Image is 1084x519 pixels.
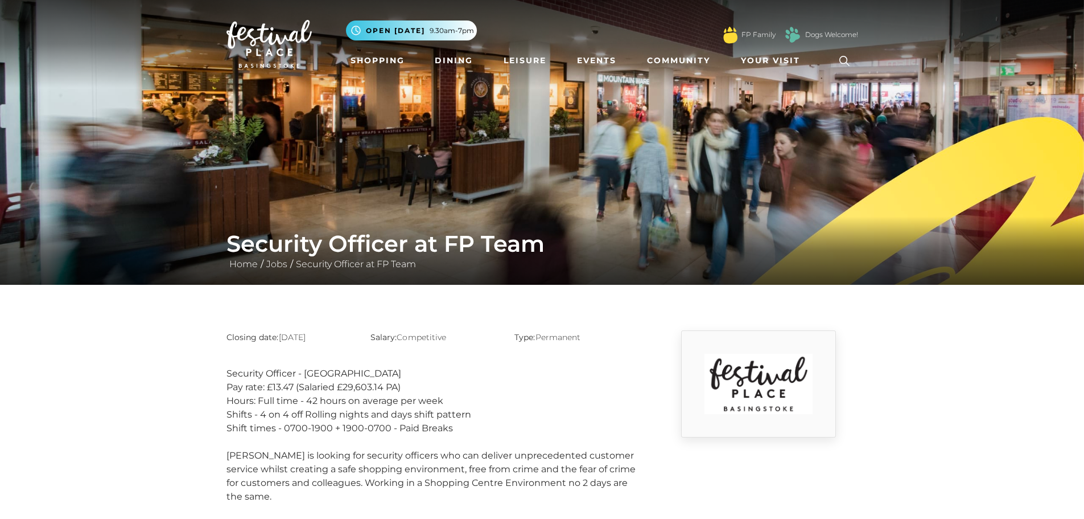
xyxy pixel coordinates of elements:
span: 9.30am-7pm [430,26,474,36]
a: Dining [430,50,477,71]
a: Community [642,50,715,71]
h1: Security Officer at FP Team [226,230,858,258]
div: Pay rate: £13.47 (Salaried £29,603.14 PA) [226,381,642,394]
div: / / [218,230,867,271]
span: Open [DATE] [366,26,425,36]
a: Leisure [499,50,551,71]
div: Shifts - 4 on 4 off Rolling nights and days shift pattern [226,408,642,422]
div: Shift times - 0700-1900 + 1900-0700 - Paid Breaks [226,422,642,435]
a: Home [226,259,261,269]
strong: Type: [514,332,535,342]
img: I7Nk_1640004660_ORD3.png [704,354,813,414]
a: Shopping [346,50,409,71]
p: Permanent [514,330,641,344]
a: FP Family [741,30,776,40]
div: [PERSON_NAME] is looking for security officers who can deliver unprecedented customer service whi... [226,449,642,504]
a: Dogs Welcome! [805,30,858,40]
strong: Salary: [370,332,397,342]
a: Your Visit [736,50,810,71]
strong: Closing date: [226,332,279,342]
a: Events [572,50,621,71]
p: [DATE] [226,330,353,344]
p: Competitive [370,330,497,344]
button: Open [DATE] 9.30am-7pm [346,21,477,40]
a: Security Officer at FP Team [293,259,419,269]
img: Festival Place Logo [226,20,312,68]
span: Your Visit [741,55,800,67]
a: Jobs [263,259,290,269]
div: Security Officer - [GEOGRAPHIC_DATA] [226,367,642,381]
div: Hours: Full time - 42 hours on average per week [226,394,642,408]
